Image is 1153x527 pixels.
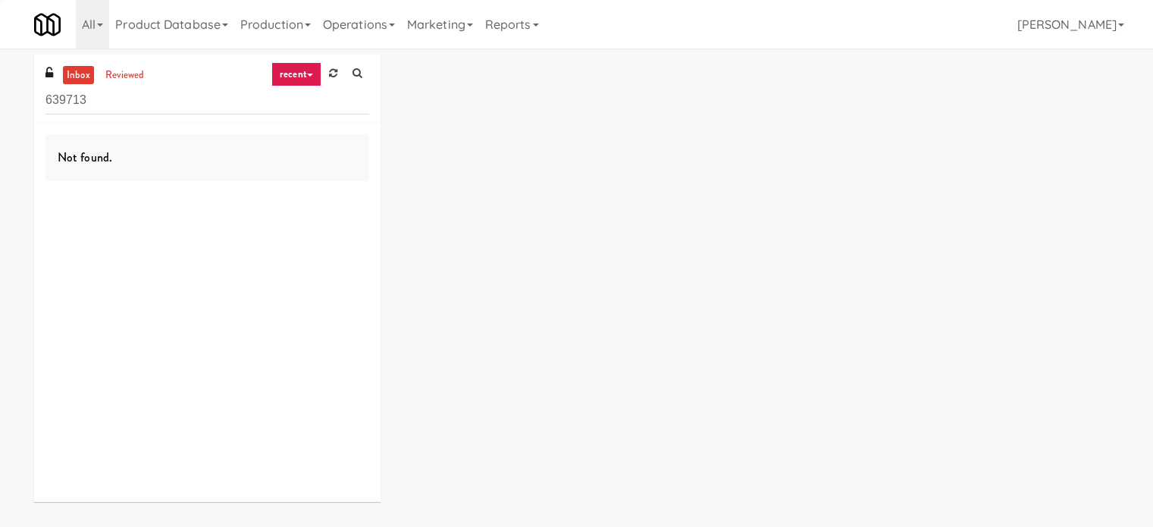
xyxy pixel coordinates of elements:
span: Not found. [58,149,112,166]
a: inbox [63,66,94,85]
input: Search vision orders [45,86,369,114]
a: recent [271,62,321,86]
img: Micromart [34,11,61,38]
a: reviewed [102,66,149,85]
